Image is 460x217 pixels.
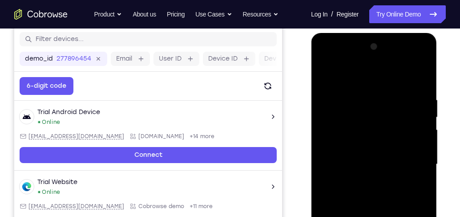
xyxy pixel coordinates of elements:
[102,53,118,62] label: Email
[167,5,185,23] a: Pricing
[94,5,122,23] button: Product
[14,9,68,20] a: Go to the home page
[115,201,170,209] div: App
[250,53,291,62] label: Device name
[243,5,279,23] button: Resources
[5,76,59,94] button: 6-digit code
[311,5,327,23] a: Log In
[14,131,110,139] span: android@example.com
[23,117,46,124] div: Online
[369,5,446,23] a: Try Online Demo
[124,201,170,209] span: Cobrowse demo
[175,201,198,209] span: +11 more
[5,201,110,209] div: Email
[24,190,26,192] div: New devices found.
[133,5,156,23] a: About us
[23,176,63,185] div: Trial Website
[23,187,46,194] div: Online
[175,131,200,139] span: +14 more
[331,9,333,20] span: /
[5,131,110,139] div: Email
[145,53,167,62] label: User ID
[194,53,223,62] label: Device ID
[21,33,257,42] input: Filter devices...
[23,106,86,115] div: Trial Android Device
[124,131,170,139] span: Cobrowse.io
[115,131,170,139] div: App
[337,5,359,23] a: Register
[195,5,232,23] button: Use Cases
[24,120,26,122] div: New devices found.
[11,53,39,62] label: demo_id
[21,5,70,20] h1: Connect
[14,201,110,209] span: web@example.com
[5,146,262,162] a: Connect
[245,76,262,94] button: Refresh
